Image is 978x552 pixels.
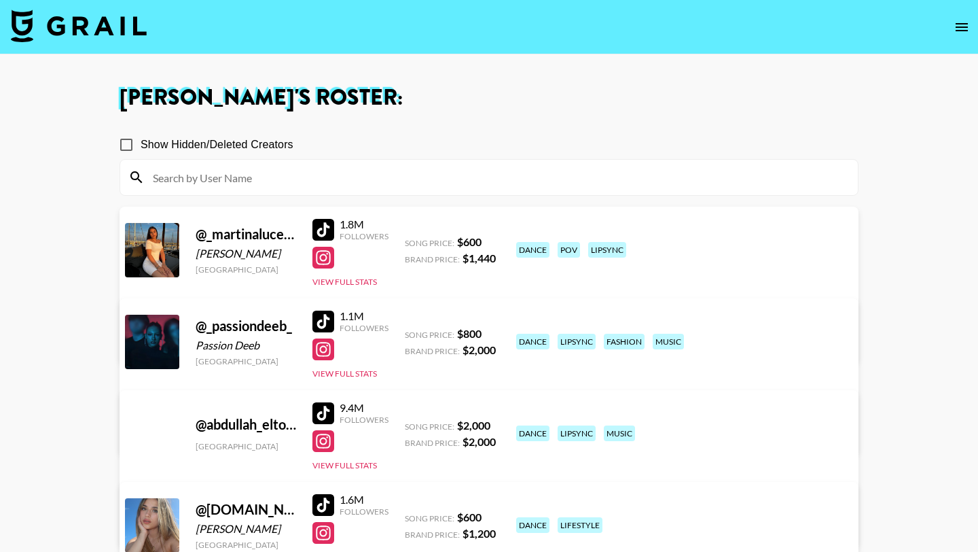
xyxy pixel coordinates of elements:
div: [GEOGRAPHIC_DATA] [196,356,296,366]
div: [GEOGRAPHIC_DATA] [196,264,296,275]
div: dance [516,334,549,349]
button: open drawer [948,14,975,41]
div: fashion [604,334,645,349]
span: Brand Price: [405,346,460,356]
input: Search by User Name [145,167,850,188]
div: @ abdullah_eltourky [196,416,296,433]
div: dance [516,242,549,258]
span: Song Price: [405,238,454,248]
div: pov [558,242,580,258]
div: 1.1M [340,309,388,323]
span: Brand Price: [405,438,460,448]
img: Grail Talent [11,10,147,42]
strong: $ 2,000 [463,435,496,448]
div: lipsync [588,242,626,258]
div: [PERSON_NAME] [196,247,296,260]
strong: $ 1,200 [463,527,496,540]
div: Followers [340,415,388,425]
div: dance [516,426,549,441]
span: Song Price: [405,330,454,340]
strong: $ 2,000 [463,343,496,356]
button: View Full Stats [312,277,377,287]
div: @ _martinalucena [196,226,296,243]
span: Song Price: [405,513,454,523]
span: Brand Price: [405,530,460,540]
div: Passion Deeb [196,339,296,352]
span: Brand Price: [405,254,460,264]
div: lifestyle [558,517,602,533]
div: Followers [340,506,388,517]
strong: $ 600 [457,511,482,523]
div: lipsync [558,426,596,441]
div: 1.6M [340,493,388,506]
div: 1.8M [340,218,388,231]
div: @ [DOMAIN_NAME] [196,501,296,518]
button: View Full Stats [312,460,377,470]
div: [GEOGRAPHIC_DATA] [196,441,296,451]
span: Song Price: [405,421,454,432]
div: music [604,426,635,441]
div: Followers [340,231,388,241]
strong: $ 1,440 [463,252,496,264]
span: Show Hidden/Deleted Creators [141,137,293,153]
button: View Full Stats [312,368,377,379]
strong: $ 2,000 [457,419,490,432]
div: @ _passiondeeb_ [196,317,296,334]
div: Followers [340,323,388,333]
div: 9.4M [340,401,388,415]
strong: $ 600 [457,235,482,248]
strong: $ 800 [457,327,482,340]
div: [PERSON_NAME] [196,522,296,536]
h1: [PERSON_NAME] 's Roster: [120,87,858,109]
div: lipsync [558,334,596,349]
div: [GEOGRAPHIC_DATA] [196,540,296,550]
div: music [653,334,684,349]
div: dance [516,517,549,533]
